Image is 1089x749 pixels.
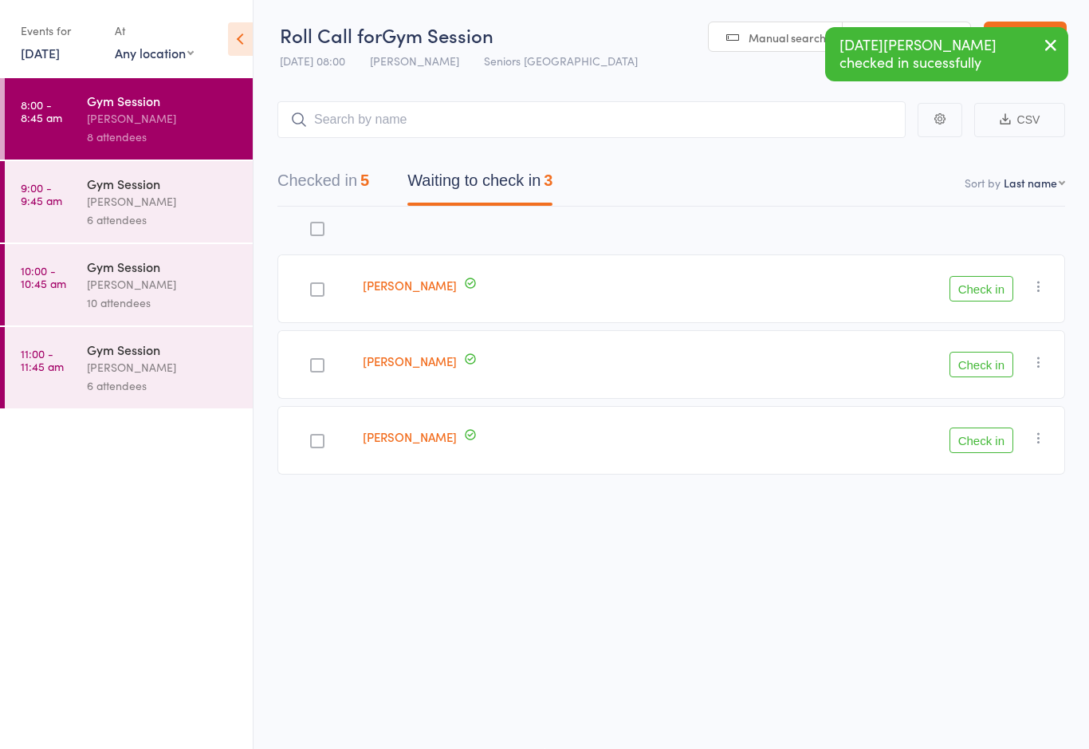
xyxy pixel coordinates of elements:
[87,109,239,128] div: [PERSON_NAME]
[280,22,382,48] span: Roll Call for
[5,327,253,408] a: 11:00 -11:45 amGym Session[PERSON_NAME]6 attendees
[87,341,239,358] div: Gym Session
[21,264,66,290] time: 10:00 - 10:45 am
[21,18,99,44] div: Events for
[974,103,1065,137] button: CSV
[115,18,194,44] div: At
[87,376,239,395] div: 6 attendees
[749,30,826,45] span: Manual search
[87,211,239,229] div: 6 attendees
[825,27,1068,81] div: [DATE][PERSON_NAME] checked in sucessfully
[277,164,369,206] button: Checked in5
[277,101,906,138] input: Search by name
[1004,175,1057,191] div: Last name
[949,352,1013,377] button: Check in
[21,44,60,61] a: [DATE]
[5,161,253,242] a: 9:00 -9:45 amGym Session[PERSON_NAME]6 attendees
[87,92,239,109] div: Gym Session
[965,175,1001,191] label: Sort by
[360,171,369,189] div: 5
[87,258,239,275] div: Gym Session
[87,192,239,211] div: [PERSON_NAME]
[5,78,253,160] a: 8:00 -8:45 amGym Session[PERSON_NAME]8 attendees
[87,175,239,192] div: Gym Session
[87,128,239,146] div: 8 attendees
[21,98,62,124] time: 8:00 - 8:45 am
[484,53,638,69] span: Seniors [GEOGRAPHIC_DATA]
[949,428,1013,453] button: Check in
[370,53,459,69] span: [PERSON_NAME]
[87,275,239,294] div: [PERSON_NAME]
[363,428,457,445] a: [PERSON_NAME]
[984,22,1067,53] a: Exit roll call
[363,353,457,369] a: [PERSON_NAME]
[21,181,62,207] time: 9:00 - 9:45 am
[407,164,552,206] button: Waiting to check in3
[87,358,239,376] div: [PERSON_NAME]
[87,294,239,312] div: 10 attendees
[5,244,253,325] a: 10:00 -10:45 amGym Session[PERSON_NAME]10 attendees
[21,347,64,373] time: 11:00 - 11:45 am
[363,277,457,294] a: [PERSON_NAME]
[949,276,1013,302] button: Check in
[382,22,493,48] span: Gym Session
[544,171,552,189] div: 3
[115,44,194,61] div: Any location
[280,53,345,69] span: [DATE] 08:00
